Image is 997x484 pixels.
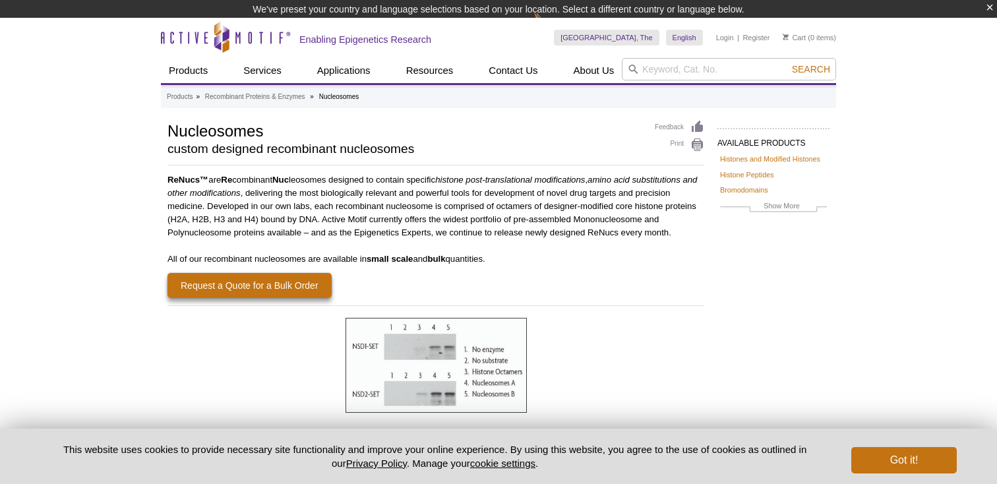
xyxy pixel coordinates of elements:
[167,175,208,185] strong: ReNucs™
[554,30,659,45] a: [GEOGRAPHIC_DATA], The
[720,184,768,196] a: Bromodomains
[720,169,774,181] a: Histone Peptides
[470,458,535,469] button: cookie settings
[319,93,359,100] li: Nucleosomes
[851,447,957,473] button: Got it!
[717,128,830,152] h2: AVAILABLE PRODUCTS
[310,93,314,100] li: »
[481,58,545,83] a: Contact Us
[792,64,830,75] span: Search
[367,254,413,264] strong: small scale
[533,10,568,41] img: Change Here
[655,120,704,135] a: Feedback
[167,173,704,239] p: are combinant leosomes designed to contain specific , , delivering the most biologically relevant...
[783,34,789,40] img: Your Cart
[622,58,836,80] input: Keyword, Cat. No.
[398,58,462,83] a: Resources
[235,58,289,83] a: Services
[196,93,200,100] li: »
[435,175,585,185] i: histone post-translational modifications
[742,33,770,42] a: Register
[272,175,289,185] strong: Nuc
[655,138,704,152] a: Print
[783,30,836,45] li: (0 items)
[566,58,622,83] a: About Us
[716,33,734,42] a: Login
[666,30,703,45] a: English
[221,175,232,185] strong: Re
[40,442,830,470] p: This website uses cookies to provide necessary site functionality and improve your online experie...
[161,58,216,83] a: Products
[346,318,527,413] img: HMT activity assay comparing recombinant nucleosomes and histone octamers as substrates.
[346,458,407,469] a: Privacy Policy
[167,175,697,198] i: amino acid substitutions and other modifications
[167,253,704,266] p: All of our recombinant nucleosomes are available in and quantities.
[205,91,305,103] a: Recombinant Proteins & Enzymes
[720,200,827,215] a: Show More
[427,254,445,264] strong: bulk
[167,120,642,140] h1: Nucleosomes
[167,143,642,155] h2: custom designed recombinant nucleosomes
[737,30,739,45] li: |
[309,58,378,83] a: Applications
[167,273,332,298] a: Request a Quote for a Bulk Order
[788,63,834,75] button: Search
[299,34,431,45] h2: Enabling Epigenetics Research
[720,153,820,165] a: Histones and Modified Histones
[783,33,806,42] a: Cart
[167,91,193,103] a: Products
